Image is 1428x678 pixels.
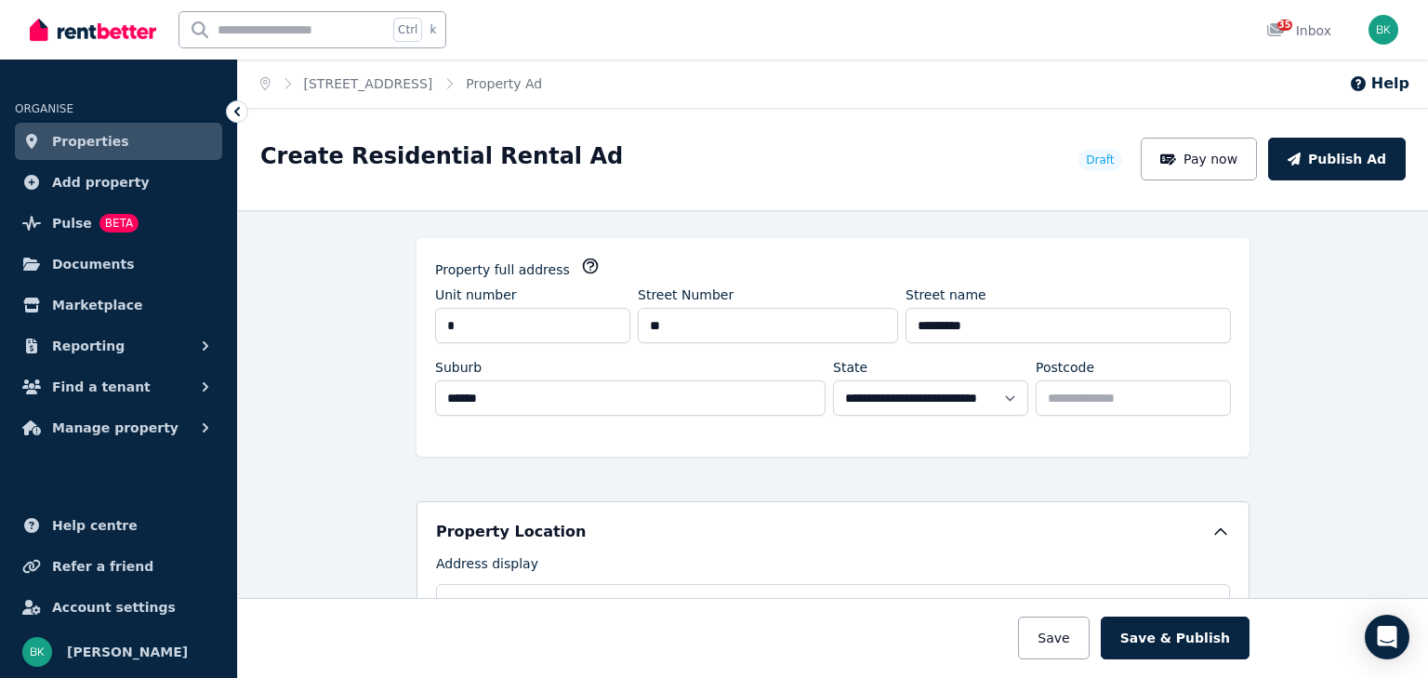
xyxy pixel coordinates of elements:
[1268,138,1406,180] button: Publish Ad
[1101,617,1249,659] button: Save & Publish
[238,60,564,108] nav: Breadcrumb
[15,327,222,365] button: Reporting
[1018,617,1089,659] button: Save
[52,171,150,193] span: Add property
[15,507,222,544] a: Help centre
[304,76,433,91] a: [STREET_ADDRESS]
[22,637,52,667] img: bella karapetian
[52,335,125,357] span: Reporting
[15,123,222,160] a: Properties
[15,205,222,242] a: PulseBETA
[260,141,623,171] h1: Create Residential Rental Ad
[67,641,188,663] span: [PERSON_NAME]
[52,417,178,439] span: Manage property
[393,18,422,42] span: Ctrl
[1277,20,1292,31] span: 35
[638,286,734,304] label: Street Number
[1266,21,1331,40] div: Inbox
[1141,138,1258,180] button: Pay now
[1349,73,1409,95] button: Help
[15,409,222,446] button: Manage property
[52,596,176,618] span: Account settings
[30,16,156,44] img: RentBetter
[15,102,73,115] span: ORGANISE
[435,260,570,279] label: Property full address
[1365,615,1409,659] div: Open Intercom Messenger
[99,214,139,233] span: BETA
[436,521,586,543] h5: Property Location
[52,253,135,275] span: Documents
[15,548,222,585] a: Refer a friend
[15,164,222,201] a: Add property
[52,555,153,578] span: Refer a friend
[52,212,92,234] span: Pulse
[1086,153,1114,167] span: Draft
[435,286,517,304] label: Unit number
[15,286,222,324] a: Marketplace
[833,358,867,377] label: State
[1368,15,1398,45] img: bella karapetian
[435,358,482,377] label: Suburb
[430,22,436,37] span: k
[52,376,151,398] span: Find a tenant
[15,368,222,405] button: Find a tenant
[52,514,138,537] span: Help centre
[906,286,986,304] label: Street name
[52,130,129,153] span: Properties
[1036,358,1094,377] label: Postcode
[52,294,142,316] span: Marketplace
[436,554,538,580] label: Address display
[466,76,542,91] a: Property Ad
[15,246,222,283] a: Documents
[15,589,222,626] a: Account settings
